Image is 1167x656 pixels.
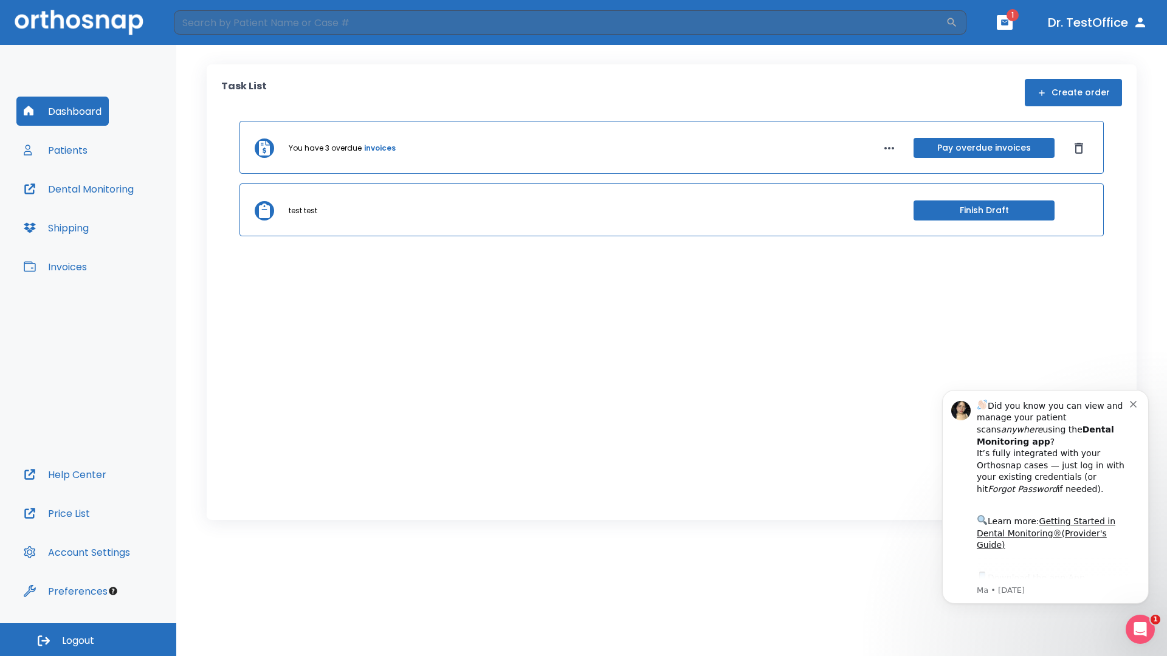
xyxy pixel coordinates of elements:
[1025,79,1122,106] button: Create order
[221,79,267,106] p: Task List
[16,499,97,528] button: Price List
[914,138,1055,158] button: Pay overdue invoices
[16,135,95,165] button: Patients
[1007,9,1019,21] span: 1
[53,213,206,224] p: Message from Ma, sent 1w ago
[364,143,396,154] a: invoices
[53,198,206,260] div: Download the app: | ​ Let us know if you need help getting started!
[289,143,362,154] p: You have 3 overdue
[16,460,114,489] button: Help Center
[924,372,1167,623] iframe: Intercom notifications message
[108,586,119,596] div: Tooltip anchor
[53,201,161,223] a: App Store
[16,538,137,567] button: Account Settings
[174,10,946,35] input: Search by Patient Name or Case #
[914,200,1055,220] button: Finish Draft
[289,205,317,216] p: test test
[206,26,216,36] button: Dismiss notification
[16,576,115,606] button: Preferences
[16,174,141,203] button: Dental Monitoring
[16,97,109,126] button: Dashboard
[15,10,143,35] img: Orthosnap
[16,213,96,242] button: Shipping
[16,252,94,281] button: Invoices
[1151,615,1160,624] span: 1
[1126,615,1155,644] iframe: Intercom live chat
[62,634,94,647] span: Logout
[1069,138,1089,158] button: Dismiss
[1043,12,1152,33] button: Dr. TestOffice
